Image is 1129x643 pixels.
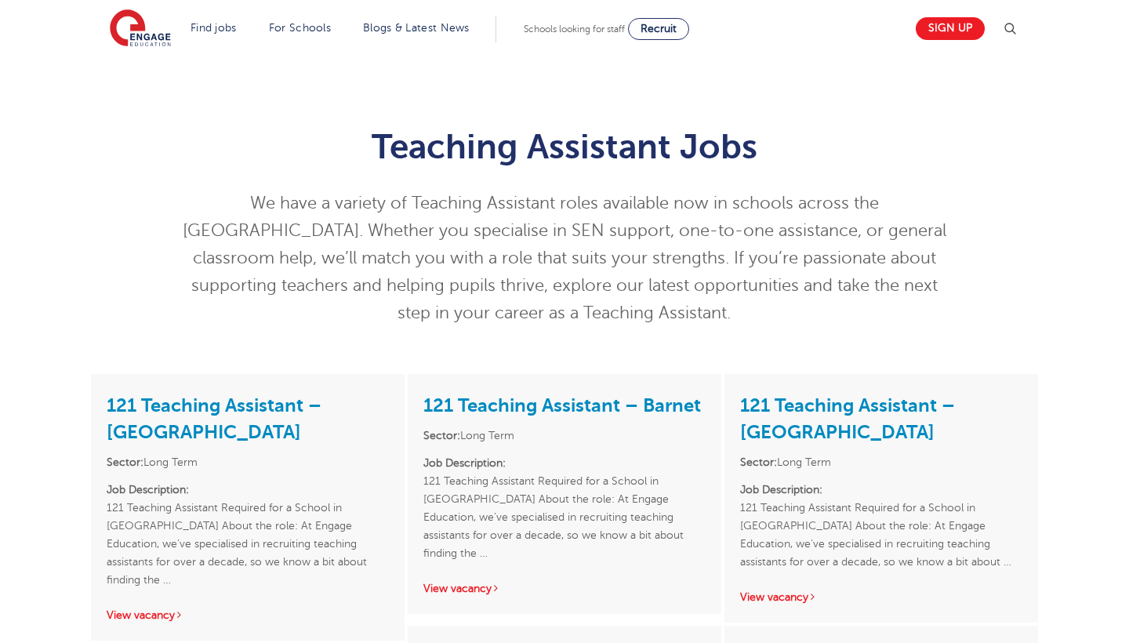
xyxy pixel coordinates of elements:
[269,22,331,34] a: For Schools
[180,127,949,166] h1: Teaching Assistant Jobs
[641,23,677,35] span: Recruit
[423,583,500,594] a: View vacancy
[107,609,183,621] a: View vacancy
[107,456,143,468] strong: Sector:
[524,24,625,35] span: Schools looking for staff
[107,484,189,496] strong: Job Description:
[740,456,777,468] strong: Sector:
[740,484,822,496] strong: Job Description:
[180,190,949,327] p: We have a variety of Teaching Assistant roles available now in schools across the [GEOGRAPHIC_DAT...
[423,430,460,441] strong: Sector:
[628,18,689,40] a: Recruit
[423,454,706,562] p: 121 Teaching Assistant Required for a School in [GEOGRAPHIC_DATA] About the role: At Engage Educa...
[107,453,389,471] li: Long Term
[740,591,817,603] a: View vacancy
[363,22,470,34] a: Blogs & Latest News
[110,9,171,49] img: Engage Education
[107,481,389,589] p: 121 Teaching Assistant Required for a School in [GEOGRAPHIC_DATA] About the role: At Engage Educa...
[191,22,237,34] a: Find jobs
[423,394,701,416] a: 121 Teaching Assistant – Barnet
[740,394,955,443] a: 121 Teaching Assistant – [GEOGRAPHIC_DATA]
[916,17,985,40] a: Sign up
[423,457,506,469] strong: Job Description:
[107,394,321,443] a: 121 Teaching Assistant – [GEOGRAPHIC_DATA]
[423,427,706,445] li: Long Term
[740,481,1022,571] p: 121 Teaching Assistant Required for a School in [GEOGRAPHIC_DATA] About the role: At Engage Educa...
[740,453,1022,471] li: Long Term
